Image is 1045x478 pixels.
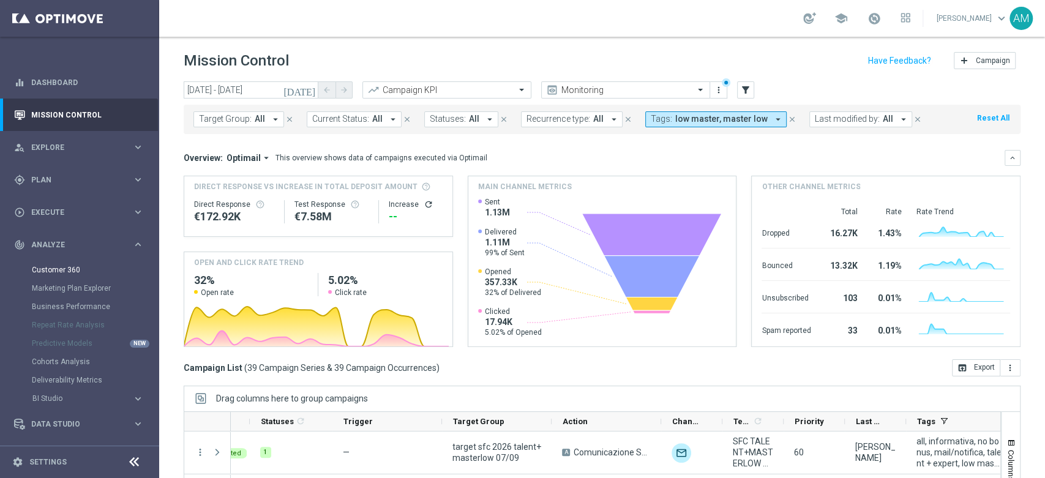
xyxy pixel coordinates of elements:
[32,389,158,408] div: BI Studio
[216,394,368,403] div: Row Groups
[335,288,367,297] span: Click rate
[328,273,442,288] h2: 5.02%
[672,443,691,463] img: Optimail
[296,416,305,426] i: refresh
[773,114,784,125] i: arrow_drop_down
[14,440,144,472] div: Optibot
[645,111,787,127] button: Tags: low master, master low arrow_drop_down
[223,152,275,163] button: Optimail arrow_drop_down
[282,81,318,100] button: [DATE]
[733,417,751,426] span: Templates
[436,362,440,373] span: )
[872,255,901,274] div: 1.19%
[31,99,144,131] a: Mission Control
[856,417,885,426] span: Last Modified By
[424,111,498,127] button: Statuses: All arrow_drop_down
[201,288,234,297] span: Open rate
[740,84,751,95] i: filter_alt
[32,261,158,279] div: Customer 360
[959,56,969,65] i: add
[32,371,158,389] div: Deliverability Metrics
[825,319,857,339] div: 33
[270,114,281,125] i: arrow_drop_down
[1000,359,1021,376] button: more_vert
[722,78,730,87] div: There are unsaved changes
[32,302,127,312] a: Business Performance
[976,56,1010,65] span: Campaign
[318,81,335,99] button: arrow_back
[762,319,811,339] div: Spam reported
[244,362,247,373] span: (
[32,394,144,403] div: BI Studio keyboard_arrow_right
[285,115,294,124] i: close
[227,152,261,163] span: Optimail
[367,84,380,96] i: trending_up
[995,12,1008,25] span: keyboard_arrow_down
[13,78,144,88] button: equalizer Dashboard
[762,287,811,307] div: Unsubscribed
[32,316,158,334] div: Repeat Rate Analysis
[32,297,158,316] div: Business Performance
[343,447,350,457] span: —
[541,81,710,99] ng-select: Monitoring
[795,417,824,426] span: Priority
[31,66,144,99] a: Dashboard
[372,114,383,124] span: All
[430,114,466,124] span: Statuses:
[14,419,132,430] div: Data Studio
[13,143,144,152] button: person_search Explore keyboard_arrow_right
[31,176,132,184] span: Plan
[913,115,922,124] i: close
[868,56,931,65] input: Have Feedback?
[485,288,541,297] span: 32% of Delivered
[199,114,252,124] span: Target Group:
[14,174,132,185] div: Plan
[912,113,923,126] button: close
[216,394,368,403] span: Drag columns here to group campaigns
[485,316,542,327] span: 17.94K
[32,357,127,367] a: Cohorts Analysis
[132,418,144,430] i: keyboard_arrow_right
[32,279,158,297] div: Marketing Plan Explorer
[12,457,23,468] i: settings
[403,115,411,124] i: close
[312,114,369,124] span: Current Status:
[194,257,304,268] h4: OPEN AND CLICK RATE TREND
[916,207,1010,217] div: Rate Trend
[713,83,725,97] button: more_vert
[31,144,132,151] span: Explore
[1005,150,1021,166] button: keyboard_arrow_down
[675,114,768,124] span: low master, master low
[935,9,1009,28] a: [PERSON_NAME]keyboard_arrow_down
[31,440,128,472] a: Optibot
[500,115,508,124] i: close
[485,277,541,288] span: 357.33K
[498,113,509,126] button: close
[834,12,848,25] span: school
[485,227,525,237] span: Delivered
[917,417,935,426] span: Tags
[261,152,272,163] i: arrow_drop_down
[294,209,369,224] div: €7,583,540
[14,207,25,218] i: play_circle_outline
[195,447,206,458] button: more_vert
[130,340,149,348] div: NEW
[825,287,857,307] div: 103
[485,197,510,207] span: Sent
[976,111,1011,125] button: Reset All
[184,81,318,99] input: Select date range
[389,200,443,209] div: Increase
[815,114,880,124] span: Last modified by:
[13,419,144,429] button: Data Studio keyboard_arrow_right
[478,181,572,192] h4: Main channel metrics
[453,417,504,426] span: Target Group
[916,436,1002,469] span: all, informativa, no bonus, mail/notifica, talent + expert, low master
[469,114,479,124] span: All
[485,307,542,316] span: Clicked
[563,417,588,426] span: Action
[13,110,144,120] button: Mission Control
[184,362,440,373] h3: Campaign List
